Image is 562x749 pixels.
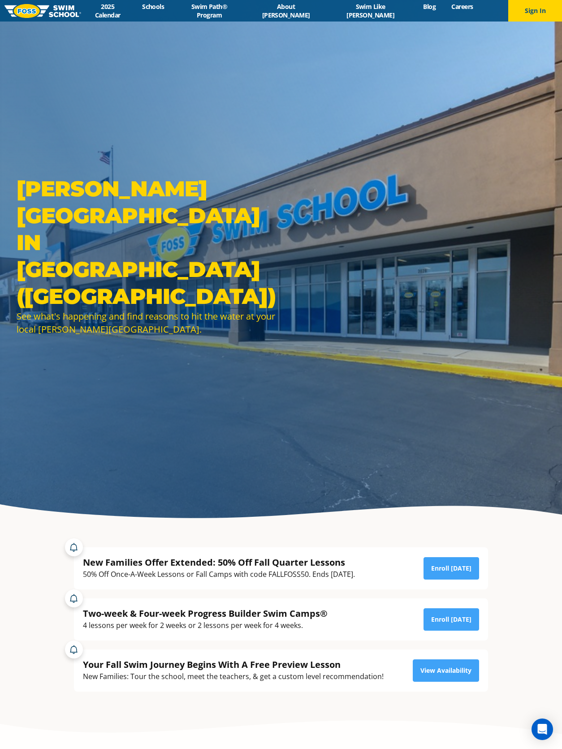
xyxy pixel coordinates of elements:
[83,607,328,619] div: Two-week & Four-week Progress Builder Swim Camps®
[83,658,384,671] div: Your Fall Swim Journey Begins With A Free Preview Lesson
[532,719,553,740] div: Open Intercom Messenger
[83,556,355,568] div: New Families Offer Extended: 50% Off Fall Quarter Lessons
[424,608,479,631] a: Enroll [DATE]
[424,557,479,580] a: Enroll [DATE]
[17,175,277,310] h1: [PERSON_NAME][GEOGRAPHIC_DATA] in [GEOGRAPHIC_DATA] ([GEOGRAPHIC_DATA])
[83,619,328,632] div: 4 lessons per week for 2 weeks or 2 lessons per week for 4 weeks.
[413,659,479,682] a: View Availability
[415,2,444,11] a: Blog
[83,671,384,683] div: New Families: Tour the school, meet the teachers, & get a custom level recommendation!
[81,2,134,19] a: 2025 Calendar
[172,2,246,19] a: Swim Path® Program
[4,4,81,18] img: FOSS Swim School Logo
[134,2,172,11] a: Schools
[444,2,481,11] a: Careers
[83,568,355,580] div: 50% Off Once-A-Week Lessons or Fall Camps with code FALLFOSS50. Ends [DATE].
[246,2,325,19] a: About [PERSON_NAME]
[17,310,277,336] div: See what's happening and find reasons to hit the water at your local [PERSON_NAME][GEOGRAPHIC_DATA].
[325,2,415,19] a: Swim Like [PERSON_NAME]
